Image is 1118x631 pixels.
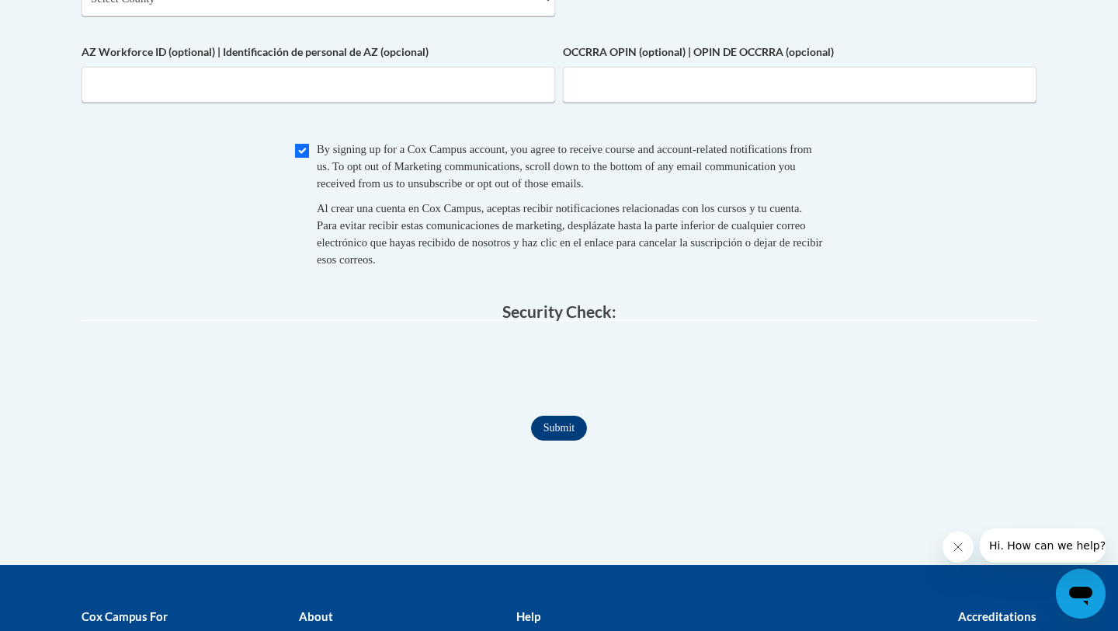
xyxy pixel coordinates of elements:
[958,609,1036,623] b: Accreditations
[980,528,1106,563] iframe: Message from company
[82,44,555,61] label: AZ Workforce ID (optional) | Identificación de personal de AZ (opcional)
[1056,569,1106,619] iframe: Button to launch messaging window
[317,143,812,190] span: By signing up for a Cox Campus account, you agree to receive course and account-related notificat...
[531,416,587,441] input: Submit
[317,202,822,266] span: Al crear una cuenta en Cox Campus, aceptas recibir notificaciones relacionadas con los cursos y t...
[299,609,333,623] b: About
[563,44,1036,61] label: OCCRRA OPIN (optional) | OPIN DE OCCRRA (opcional)
[502,302,616,321] span: Security Check:
[943,532,974,563] iframe: Close message
[441,336,677,397] iframe: reCAPTCHA
[82,609,168,623] b: Cox Campus For
[516,609,540,623] b: Help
